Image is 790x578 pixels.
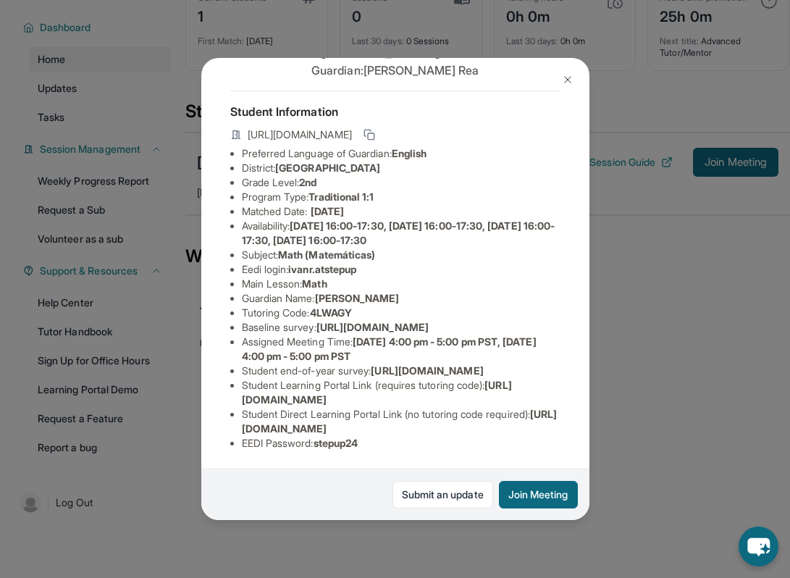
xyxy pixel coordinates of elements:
[242,262,560,277] li: Eedi login :
[275,162,380,174] span: [GEOGRAPHIC_DATA]
[308,190,374,203] span: Traditional 1:1
[242,277,560,291] li: Main Lesson :
[242,175,560,190] li: Grade Level:
[242,248,560,262] li: Subject :
[278,248,375,261] span: Math (Matemáticas)
[299,176,316,188] span: 2nd
[242,190,560,204] li: Program Type:
[562,74,573,85] img: Close Icon
[361,126,378,143] button: Copy link
[242,204,560,219] li: Matched Date:
[371,364,483,377] span: [URL][DOMAIN_NAME]
[248,127,352,142] span: [URL][DOMAIN_NAME]
[230,62,560,79] p: Guardian: [PERSON_NAME] Rea
[242,335,537,362] span: [DATE] 4:00 pm - 5:00 pm PST, [DATE] 4:00 pm - 5:00 pm PST
[242,364,560,378] li: Student end-of-year survey :
[739,527,778,566] button: chat-button
[314,437,358,449] span: stepup24
[392,147,427,159] span: English
[288,263,356,275] span: ivanr.atstepup
[242,306,560,320] li: Tutoring Code :
[242,219,555,246] span: [DATE] 16:00-17:30, [DATE] 16:00-17:30, [DATE] 16:00-17:30, [DATE] 16:00-17:30
[392,481,493,508] a: Submit an update
[242,161,560,175] li: District:
[315,292,400,304] span: [PERSON_NAME]
[242,146,560,161] li: Preferred Language of Guardian:
[302,277,327,290] span: Math
[499,481,578,508] button: Join Meeting
[311,205,344,217] span: [DATE]
[242,407,560,436] li: Student Direct Learning Portal Link (no tutoring code required) :
[242,320,560,335] li: Baseline survey :
[242,436,560,451] li: EEDI Password :
[242,219,560,248] li: Availability:
[242,378,560,407] li: Student Learning Portal Link (requires tutoring code) :
[310,306,352,319] span: 4LWAGY
[242,291,560,306] li: Guardian Name :
[316,321,429,333] span: [URL][DOMAIN_NAME]
[242,335,560,364] li: Assigned Meeting Time :
[230,103,560,120] h4: Student Information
